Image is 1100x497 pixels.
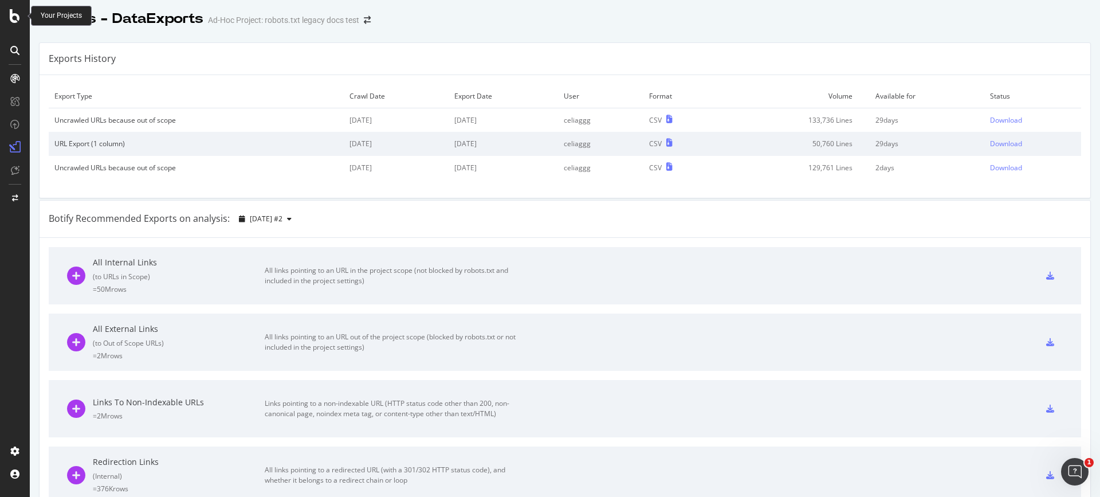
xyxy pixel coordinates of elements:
td: 29 days [870,108,984,132]
div: All links pointing to a redirected URL (with a 301/302 HTTP status code), and whether it belongs ... [265,465,522,486]
td: Volume [721,84,870,108]
div: ( to Out of Scope URLs ) [93,338,265,348]
div: All links pointing to an URL out of the project scope (blocked by robots.txt or not included in t... [265,332,522,353]
div: csv-export [1046,405,1054,413]
div: All links pointing to an URL in the project scope (not blocked by robots.txt and included in the ... [265,265,522,286]
div: arrow-right-arrow-left [364,16,371,24]
div: Exports History [49,52,116,65]
td: User [558,84,643,108]
div: ( to URLs in Scope ) [93,272,265,281]
div: CSV [649,115,662,125]
button: [DATE] #2 [234,210,296,228]
div: Links To Non-Indexable URLs [93,397,265,408]
span: 1 [1085,458,1094,467]
td: [DATE] [344,132,448,155]
div: Download [990,163,1022,173]
td: Format [643,84,721,108]
a: Download [990,115,1075,125]
td: Status [984,84,1081,108]
td: 29 days [870,132,984,155]
td: 50,760 Lines [721,132,870,155]
div: URL Export (1 column) [54,139,338,148]
div: Botify Recommended Exports on analysis: [49,212,230,225]
td: celiaggg [558,132,643,155]
td: [DATE] [449,108,558,132]
div: Download [990,139,1022,148]
div: = 50M rows [93,284,265,294]
div: ( Internal ) [93,471,265,481]
div: csv-export [1046,338,1054,346]
iframe: Intercom live chat [1061,458,1089,486]
td: celiaggg [558,108,643,132]
td: Available for [870,84,984,108]
td: celiaggg [558,156,643,179]
a: Download [990,139,1075,148]
div: CSV [649,163,662,173]
td: 133,736 Lines [721,108,870,132]
td: Crawl Date [344,84,448,108]
div: csv-export [1046,471,1054,479]
td: [DATE] [344,156,448,179]
div: Reports - DataExports [39,9,203,29]
td: 129,761 Lines [721,156,870,179]
td: [DATE] [449,156,558,179]
div: Ad-Hoc Project: robots.txt legacy docs test [208,14,359,26]
div: All External Links [93,323,265,335]
td: [DATE] [344,108,448,132]
div: = 2M rows [93,351,265,361]
div: Your Projects [41,11,82,21]
td: Export Type [49,84,344,108]
div: CSV [649,139,662,148]
div: All Internal Links [93,257,265,268]
div: Uncrawled URLs because out of scope [54,115,338,125]
div: = 376K rows [93,484,265,494]
td: [DATE] [449,132,558,155]
a: Download [990,163,1075,173]
td: Export Date [449,84,558,108]
td: 2 days [870,156,984,179]
div: Redirection Links [93,456,265,468]
span: 2025 Sep. 23rd #2 [250,214,282,224]
div: Download [990,115,1022,125]
div: Links pointing to a non-indexable URL (HTTP status code other than 200, non-canonical page, noind... [265,398,522,419]
div: csv-export [1046,272,1054,280]
div: Uncrawled URLs because out of scope [54,163,338,173]
div: = 2M rows [93,411,265,421]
